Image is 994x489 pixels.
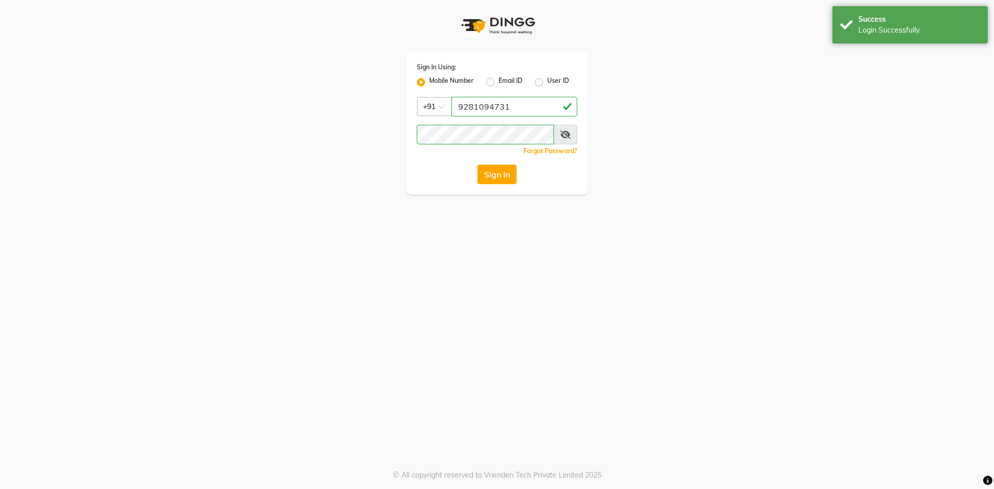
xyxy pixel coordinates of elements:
img: logo1.svg [456,10,538,41]
div: Login Successfully. [858,25,980,36]
input: Username [451,97,577,116]
button: Sign In [477,165,517,184]
input: Username [417,125,554,144]
label: Sign In Using: [417,63,456,72]
div: Success [858,14,980,25]
label: User ID [547,76,569,88]
label: Mobile Number [429,76,474,88]
a: Forgot Password? [523,147,577,155]
label: Email ID [499,76,522,88]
